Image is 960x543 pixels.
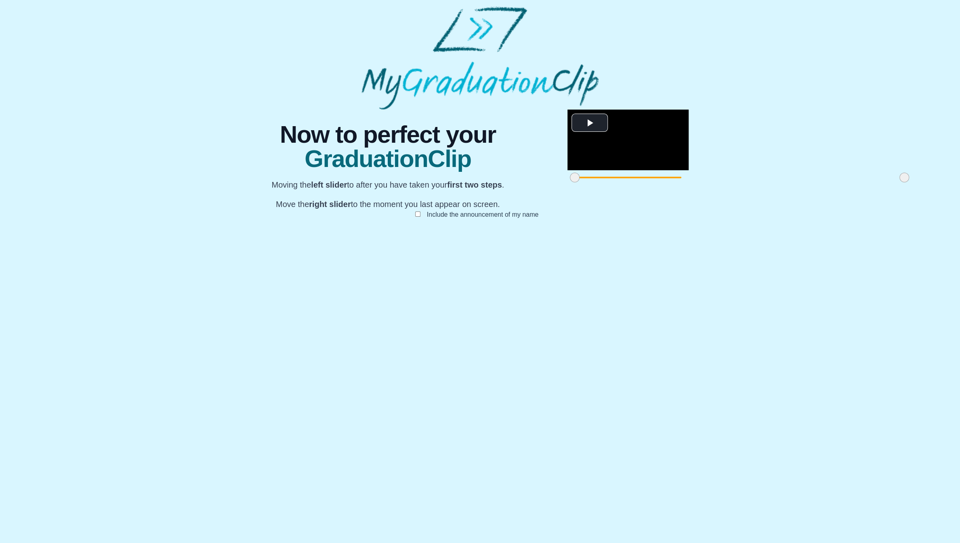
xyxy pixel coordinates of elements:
b: left slider [311,180,347,189]
b: first two steps [447,180,502,189]
p: Move the to the moment you last appear on screen. [271,199,504,210]
b: right slider [309,200,351,209]
img: MyGraduationClip [361,6,598,110]
p: Moving the to after you have taken your . [271,179,504,190]
button: Play Video [571,114,608,132]
span: Now to perfect your [271,123,504,147]
label: Include the announcement of my name [420,208,545,221]
span: GraduationClip [271,147,504,171]
div: Video Player [567,110,689,170]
